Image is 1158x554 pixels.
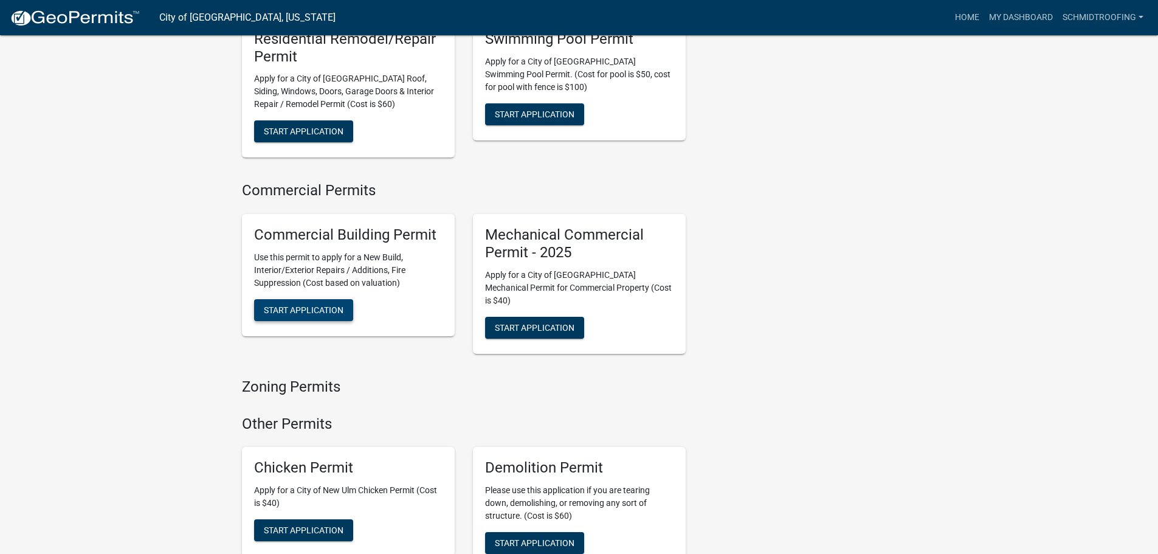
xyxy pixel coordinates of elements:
a: My Dashboard [984,6,1058,29]
a: Home [950,6,984,29]
h4: Other Permits [242,415,686,433]
p: Please use this application if you are tearing down, demolishing, or removing any sort of structu... [485,484,674,522]
h5: Demolition Permit [485,459,674,477]
span: Start Application [264,525,343,535]
p: Apply for a City of New Ulm Chicken Permit (Cost is $40) [254,484,443,510]
h5: Swimming Pool Permit [485,30,674,48]
p: Apply for a City of [GEOGRAPHIC_DATA] Roof, Siding, Windows, Doors, Garage Doors & Interior Repai... [254,72,443,111]
button: Start Application [485,532,584,554]
h5: Mechanical Commercial Permit - 2025 [485,226,674,261]
span: Start Application [495,322,574,332]
button: Start Application [485,317,584,339]
button: Start Application [254,519,353,541]
h4: Zoning Permits [242,378,686,396]
span: Start Application [264,305,343,315]
span: Start Application [495,109,574,119]
h5: Chicken Permit [254,459,443,477]
span: Start Application [264,126,343,136]
p: Use this permit to apply for a New Build, Interior/Exterior Repairs / Additions, Fire Suppression... [254,251,443,289]
a: SchmidtRoofing [1058,6,1148,29]
h5: Commercial Building Permit [254,226,443,244]
h4: Commercial Permits [242,182,686,199]
span: Start Application [495,538,574,548]
button: Start Application [485,103,584,125]
p: Apply for a City of [GEOGRAPHIC_DATA] Swimming Pool Permit. (Cost for pool is $50, cost for pool ... [485,55,674,94]
button: Start Application [254,299,353,321]
p: Apply for a City of [GEOGRAPHIC_DATA] Mechanical Permit for Commercial Property (Cost is $40) [485,269,674,307]
a: City of [GEOGRAPHIC_DATA], [US_STATE] [159,7,336,28]
button: Start Application [254,120,353,142]
h5: Residential Remodel/Repair Permit [254,30,443,66]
